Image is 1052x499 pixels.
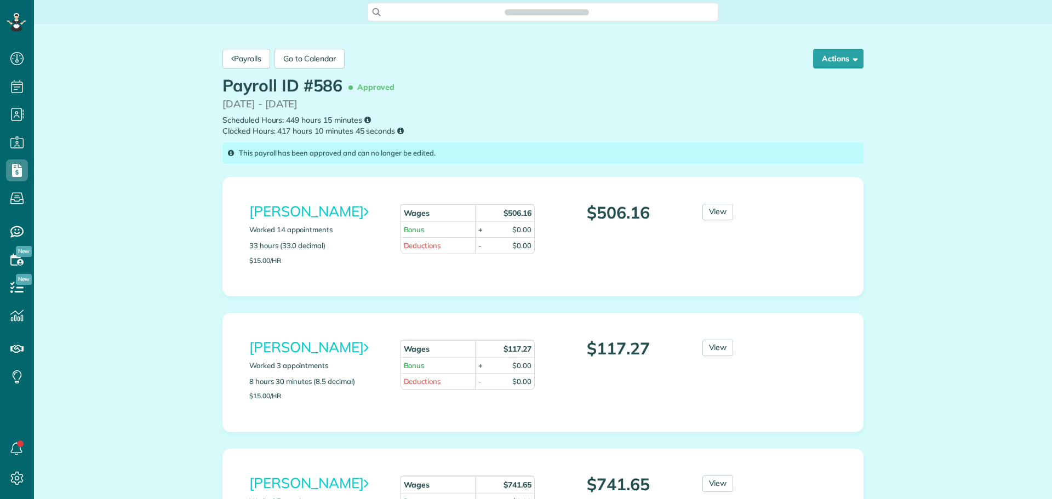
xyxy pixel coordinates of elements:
p: $117.27 [551,340,686,358]
div: This payroll has been approved and can no longer be edited. [222,142,864,164]
a: [PERSON_NAME] [249,202,368,220]
a: [PERSON_NAME] [249,474,368,492]
p: Worked 14 appointments [249,225,384,235]
button: Actions [813,49,864,68]
a: View [702,340,734,356]
span: New [16,274,32,285]
strong: $506.16 [504,208,531,218]
div: $0.00 [512,225,531,235]
a: Go to Calendar [275,49,345,68]
td: Bonus [401,357,476,374]
p: Worked 3 appointments [249,360,384,371]
div: $0.00 [512,376,531,387]
a: [PERSON_NAME] [249,338,368,356]
p: [DATE] - [DATE] [222,97,864,112]
span: Approved [351,78,399,97]
span: New [16,246,32,257]
p: $741.65 [551,475,686,494]
strong: Wages [404,208,430,218]
div: $0.00 [512,240,531,251]
div: - [478,376,482,387]
div: - [478,240,482,251]
h1: Payroll ID #586 [222,77,399,97]
small: Scheduled Hours: 449 hours 15 minutes Clocked Hours: 417 hours 10 minutes 45 seconds [222,114,864,137]
a: View [702,475,734,492]
p: $506.16 [551,204,686,222]
td: Bonus [401,221,476,238]
strong: $117.27 [504,344,531,354]
td: Deductions [401,237,476,254]
p: 33 hours (33.0 decimal) [249,240,384,251]
strong: $741.65 [504,480,531,490]
p: $15.00/hr [249,392,384,399]
div: + [478,360,483,371]
a: Payrolls [222,49,270,68]
div: + [478,225,483,235]
a: View [702,204,734,220]
strong: Wages [404,480,430,490]
td: Deductions [401,373,476,389]
span: Search ZenMaid… [516,7,578,18]
strong: Wages [404,344,430,354]
p: $15.00/hr [249,257,384,264]
div: $0.00 [512,360,531,371]
p: 8 hours 30 minutes (8.5 decimal) [249,376,384,387]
